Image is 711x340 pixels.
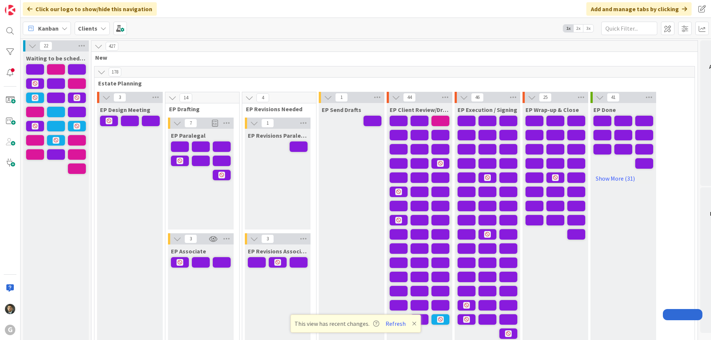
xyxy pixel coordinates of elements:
[169,105,230,113] span: EP Drafting
[403,93,416,102] span: 44
[171,247,206,255] span: EP Associate
[593,106,616,113] span: EP Done
[38,24,59,33] span: Kanban
[180,93,192,102] span: 14
[5,325,15,335] div: G
[390,106,449,113] span: EP Client Review/Draft Review Meeting
[40,41,52,50] span: 22
[563,25,573,32] span: 1x
[539,93,552,102] span: 25
[184,234,197,243] span: 3
[261,119,274,128] span: 1
[248,247,308,255] span: EP Revisions Associate
[100,106,150,113] span: EP Design Meeting
[113,93,126,102] span: 3
[526,106,579,113] span: EP Wrap-up & Close
[383,319,408,328] button: Refresh
[248,132,308,139] span: EP Revisions Paralegal
[294,319,379,328] span: This view has recent changes.
[593,172,653,184] a: Show More (31)
[586,2,692,16] div: Add and manage tabs by clicking
[471,93,484,102] span: 46
[106,42,118,51] span: 427
[109,68,121,77] span: 178
[322,106,361,113] span: EP Send Drafts
[458,106,517,113] span: EP Execution / Signing
[78,25,97,32] b: Clients
[607,93,620,102] span: 41
[26,54,86,62] span: Waiting to be scheduled
[95,54,688,61] span: New
[246,105,307,113] span: EP Revisions Needed
[261,234,274,243] span: 3
[98,79,685,87] span: Estate Planning
[335,93,348,102] span: 1
[5,304,15,314] img: CG
[23,2,157,16] div: Click our logo to show/hide this navigation
[5,5,15,15] img: Visit kanbanzone.com
[573,25,583,32] span: 2x
[256,93,269,102] span: 4
[171,132,206,139] span: EP Paralegal
[583,25,593,32] span: 3x
[184,119,197,128] span: 7
[601,22,657,35] input: Quick Filter...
